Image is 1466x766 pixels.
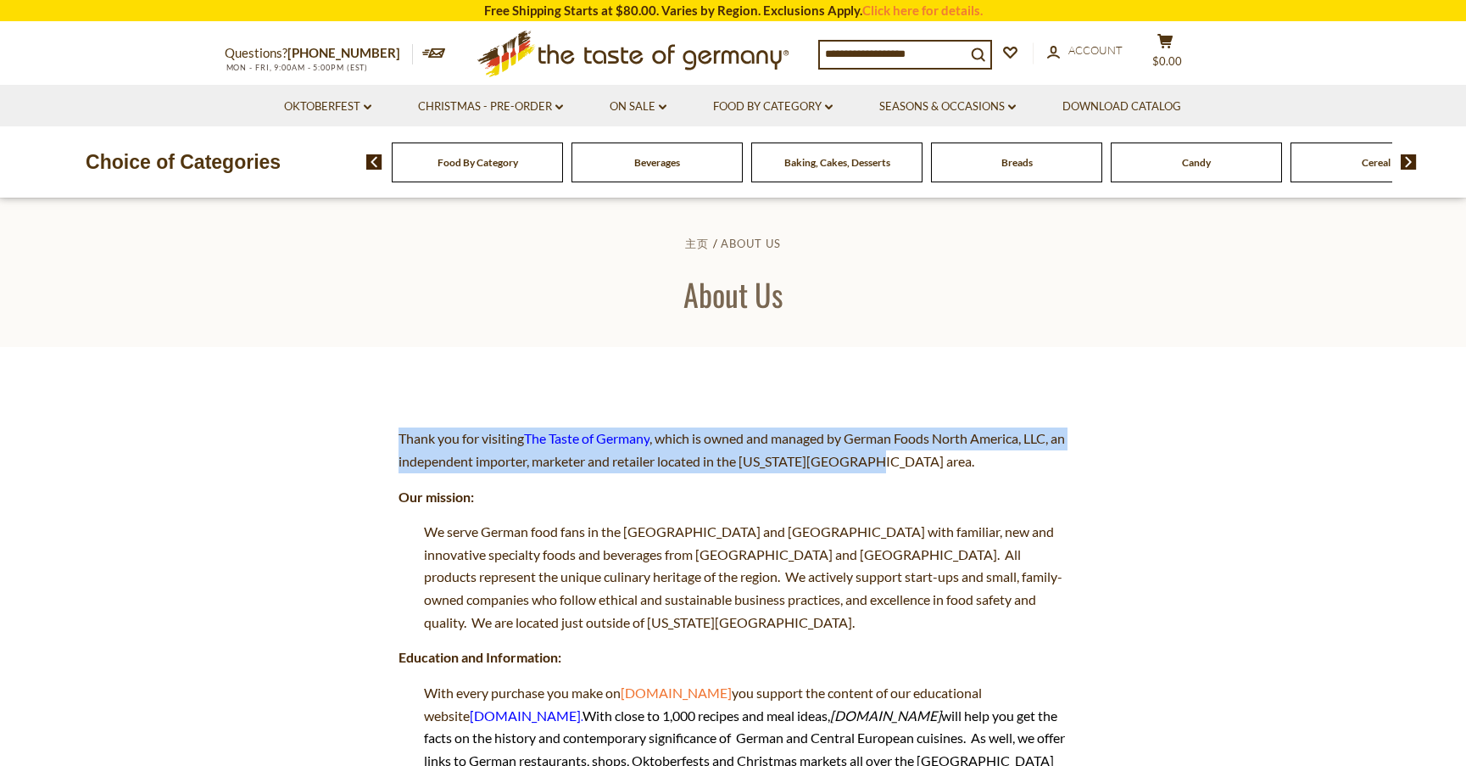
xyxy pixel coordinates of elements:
h1: About Us [53,275,1413,313]
a: Seasons & Occasions [879,98,1016,116]
a: [PHONE_NUMBER] [287,45,400,60]
a: On Sale [610,98,666,116]
span: MON - FRI, 9:00AM - 5:00PM (EST) [225,63,369,72]
a: Candy [1182,156,1211,169]
a: Oktoberfest [284,98,371,116]
a: [DOMAIN_NAME] [470,707,581,724]
a: Cereal [1362,156,1391,169]
button: $0.00 [1140,33,1191,75]
span: $0.00 [1152,54,1182,68]
a: Food By Category [713,98,833,116]
p: Questions? [225,42,413,64]
span: We serve German food fans in the [GEOGRAPHIC_DATA] and [GEOGRAPHIC_DATA] with familiar, new and i... [424,523,1062,630]
img: previous arrow [366,154,382,170]
strong: Our mission: [399,489,474,505]
a: 主页 [685,237,709,250]
a: Click here for details. [862,3,983,18]
span: Account [1068,43,1123,57]
a: Food By Category [438,156,518,169]
a: Beverages [634,156,680,169]
a: Christmas - PRE-ORDER [418,98,563,116]
em: [DOMAIN_NAME] [830,707,941,724]
strong: Education and Information: [399,649,561,665]
a: Breads [1001,156,1033,169]
a: The Taste of Germany [524,430,649,446]
a: About Us [721,237,781,250]
a: Baking, Cakes, Desserts [784,156,890,169]
a: Download Catalog [1062,98,1181,116]
a: [DOMAIN_NAME] [621,685,732,701]
span: Thank you for visiting , which is owned and managed by German Foods North America, LLC, an indepe... [399,430,1065,469]
img: next arrow [1401,154,1417,170]
a: Account [1047,42,1123,60]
